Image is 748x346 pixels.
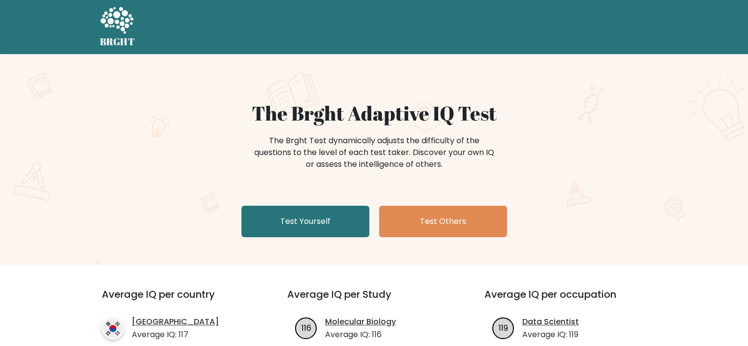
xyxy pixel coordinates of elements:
a: Data Scientist [522,316,579,328]
h5: BRGHT [100,36,135,48]
p: Average IQ: 116 [325,329,396,341]
h3: Average IQ per occupation [484,288,658,312]
a: Molecular Biology [325,316,396,328]
div: The Brght Test dynamically adjusts the difficulty of the questions to the level of each test take... [251,135,497,170]
h1: The Brght Adaptive IQ Test [134,101,614,125]
text: 116 [301,322,311,333]
text: 119 [499,322,508,333]
p: Average IQ: 119 [522,329,579,341]
h3: Average IQ per country [102,288,252,312]
a: Test Yourself [241,206,369,237]
p: Average IQ: 117 [132,329,219,341]
a: [GEOGRAPHIC_DATA] [132,316,219,328]
img: country [102,317,124,340]
a: BRGHT [100,4,135,50]
h3: Average IQ per Study [287,288,461,312]
a: Test Others [379,206,507,237]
